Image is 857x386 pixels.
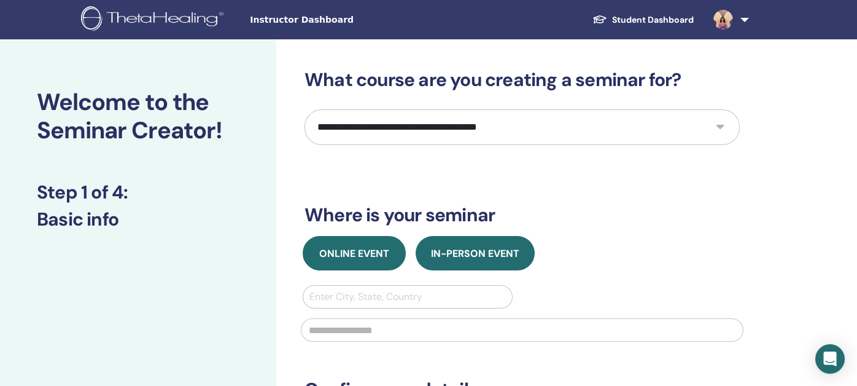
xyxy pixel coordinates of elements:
[815,344,845,374] div: Open Intercom Messenger
[319,247,389,260] span: Online Event
[431,247,519,260] span: In-Person Event
[37,89,239,144] h2: Welcome to the Seminar Creator!
[304,204,740,226] h3: Where is your seminar
[304,69,740,91] h3: What course are you creating a seminar for?
[592,14,607,25] img: graduation-cap-white.svg
[250,14,434,26] span: Instructor Dashboard
[81,6,228,34] img: logo.png
[416,236,535,270] button: In-Person Event
[713,10,733,30] img: default.jpg
[37,181,239,203] h3: Step 1 of 4 :
[303,236,406,270] button: Online Event
[37,208,239,230] h3: Basic info
[583,9,704,31] a: Student Dashboard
